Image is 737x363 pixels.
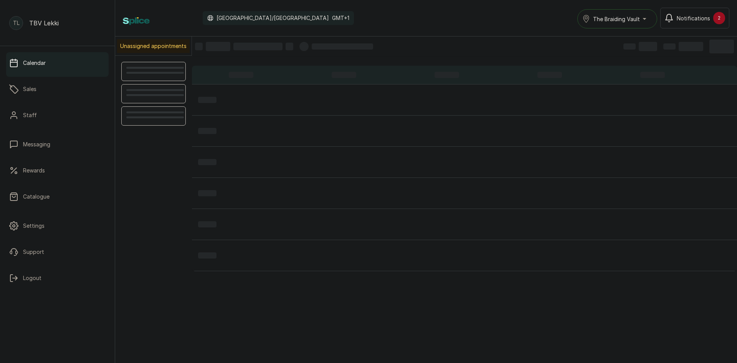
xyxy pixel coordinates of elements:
a: Support [6,241,109,263]
a: Settings [6,215,109,237]
p: GMT+1 [332,14,349,22]
a: Catalogue [6,186,109,207]
button: The Braiding Vault [577,9,657,28]
p: Support [23,248,44,256]
a: Rewards [6,160,109,181]
p: Sales [23,85,36,93]
p: Catalogue [23,193,50,201]
p: Calendar [23,59,46,67]
a: Sales [6,78,109,100]
p: Unassigned appointments [117,39,190,53]
p: TBV Lekki [29,18,59,28]
p: Rewards [23,167,45,174]
span: Notifications [677,14,710,22]
p: Messaging [23,141,50,148]
span: The Braiding Vault [593,15,640,23]
p: Logout [23,274,41,282]
a: Messaging [6,134,109,155]
p: TL [13,19,20,27]
p: Settings [23,222,45,230]
button: Logout [6,267,109,289]
div: 2 [713,12,725,24]
p: [GEOGRAPHIC_DATA]/[GEOGRAPHIC_DATA] [216,14,329,22]
a: Staff [6,104,109,126]
a: Calendar [6,52,109,74]
p: Staff [23,111,37,119]
button: Notifications2 [660,8,729,28]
